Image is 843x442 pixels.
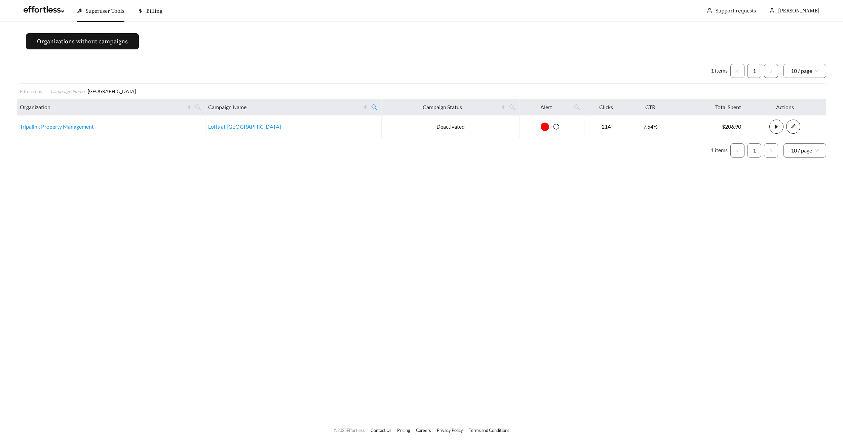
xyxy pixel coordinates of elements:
[571,102,583,113] span: search
[20,123,94,130] a: Tripalink Property Management
[416,428,431,433] a: Careers
[783,143,826,158] div: Page Size
[748,64,761,78] a: 1
[208,123,281,130] a: Lofts at [GEOGRAPHIC_DATA]
[20,88,47,95] div: Filtered by:
[764,143,778,158] li: Next Page
[509,104,515,110] span: search
[549,120,563,134] button: reload
[764,143,778,158] button: right
[334,428,365,433] span: © 2025 Effortless
[769,120,783,134] button: caret-right
[787,124,800,130] span: edit
[37,37,128,46] span: Organizations without campaigns
[584,116,628,138] td: 214
[384,103,500,111] span: Campaign Status
[195,104,201,110] span: search
[744,99,826,116] th: Actions
[747,143,761,158] li: 1
[369,102,380,113] span: search
[371,428,391,433] a: Contact Us
[786,120,800,134] button: edit
[783,64,826,78] div: Page Size
[716,7,756,14] a: Support requests
[778,7,819,14] span: [PERSON_NAME]
[86,8,124,14] span: Superuser Tools
[735,149,739,153] span: left
[673,99,744,116] th: Total Spent
[574,104,580,110] span: search
[764,64,778,78] button: right
[730,143,744,158] li: Previous Page
[786,123,800,130] a: edit
[769,149,773,153] span: right
[192,102,204,113] span: search
[549,124,563,130] span: reload
[730,64,744,78] li: Previous Page
[584,99,628,116] th: Clicks
[711,64,728,78] li: 1 items
[146,8,162,14] span: Billing
[20,103,186,111] span: Organization
[26,33,139,49] button: Organizations without campaigns
[50,88,86,94] span: Campaign Name :
[730,64,744,78] button: left
[764,64,778,78] li: Next Page
[730,143,744,158] button: left
[371,104,377,110] span: search
[437,428,463,433] a: Privacy Policy
[506,102,518,113] span: search
[748,144,761,157] a: 1
[791,144,819,157] span: 10 / page
[769,69,773,73] span: right
[397,428,410,433] a: Pricing
[628,116,673,138] td: 7.54%
[770,124,783,130] span: caret-right
[735,69,739,73] span: left
[711,143,728,158] li: 1 items
[208,103,362,111] span: Campaign Name
[522,103,570,111] span: Alert
[628,99,673,116] th: CTR
[88,88,136,94] span: [GEOGRAPHIC_DATA]
[469,428,509,433] a: Terms and Conditions
[673,116,744,138] td: $206.90
[382,116,520,138] td: Deactivated
[791,64,819,78] span: 10 / page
